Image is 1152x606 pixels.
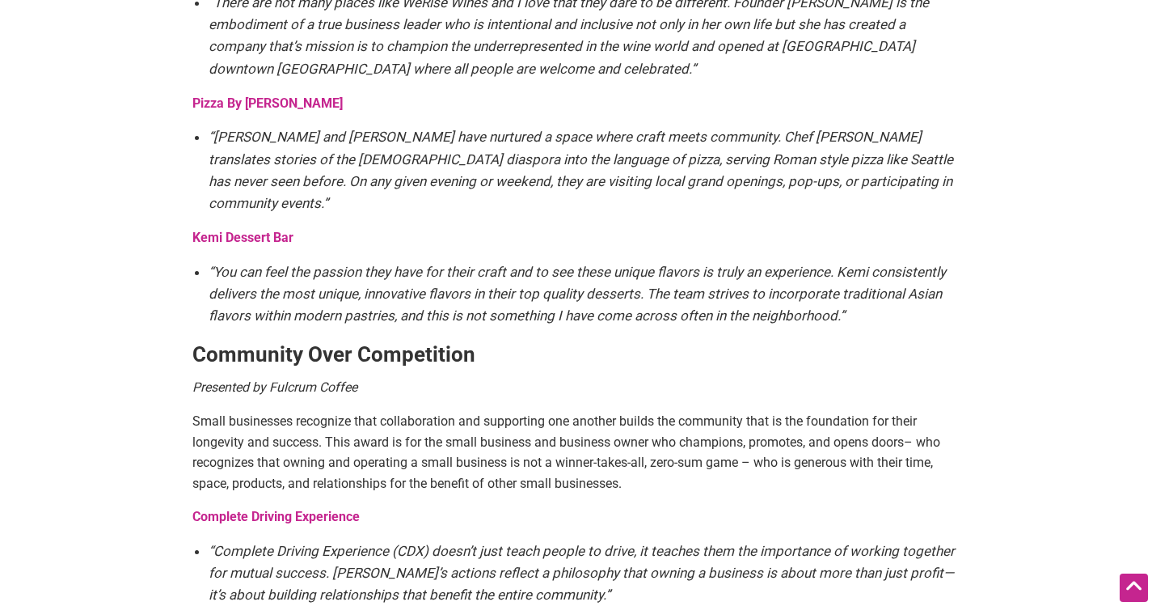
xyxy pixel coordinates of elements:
[209,543,955,603] em: “Complete Driving Experience (CDX) doesn’t just teach people to drive, it teaches them the import...
[192,411,960,494] p: Small businesses recognize that collaboration and supporting one another builds the community tha...
[192,342,475,367] strong: Community Over Competition
[192,509,360,524] a: Complete Driving Experience
[192,379,357,395] em: Presented by Fulcrum Coffee
[1120,574,1148,602] div: Scroll Back to Top
[209,129,953,211] em: “[PERSON_NAME] and [PERSON_NAME] have nurtured a space where craft meets community. Chef [PERSON_...
[209,264,946,324] em: “You can feel the passion they have for their craft and to see these unique flavors is truly an e...
[192,95,343,111] a: Pizza By [PERSON_NAME]
[192,230,293,245] a: Kemi Dessert Bar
